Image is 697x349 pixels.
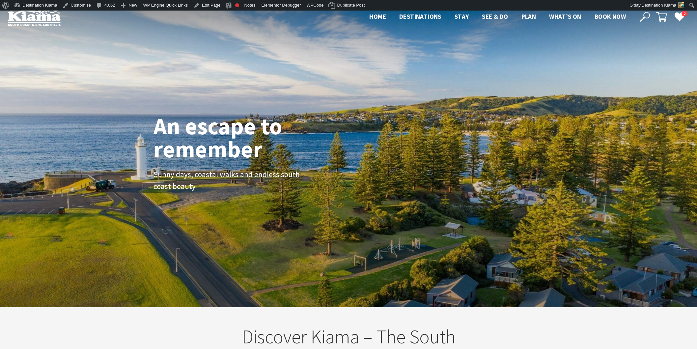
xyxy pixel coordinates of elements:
[399,13,441,20] span: Destinations
[455,13,469,20] span: Stay
[678,2,684,8] img: Untitled-design-1-150x150.jpg
[153,169,302,193] p: Sunny days, coastal walks and endless south coast beauty
[642,3,677,8] span: Destination Kiama
[595,13,626,20] span: Book now
[235,3,239,7] div: Focus keyphrase not set
[521,13,536,20] span: Plan
[482,13,508,20] span: See & Do
[549,13,581,20] span: What’s On
[682,11,687,17] span: 2
[363,12,632,22] nav: Main Menu
[153,114,335,161] h1: An escape to remember
[8,8,61,26] img: Kiama Logo
[674,12,684,21] a: 2
[369,13,386,20] span: Home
